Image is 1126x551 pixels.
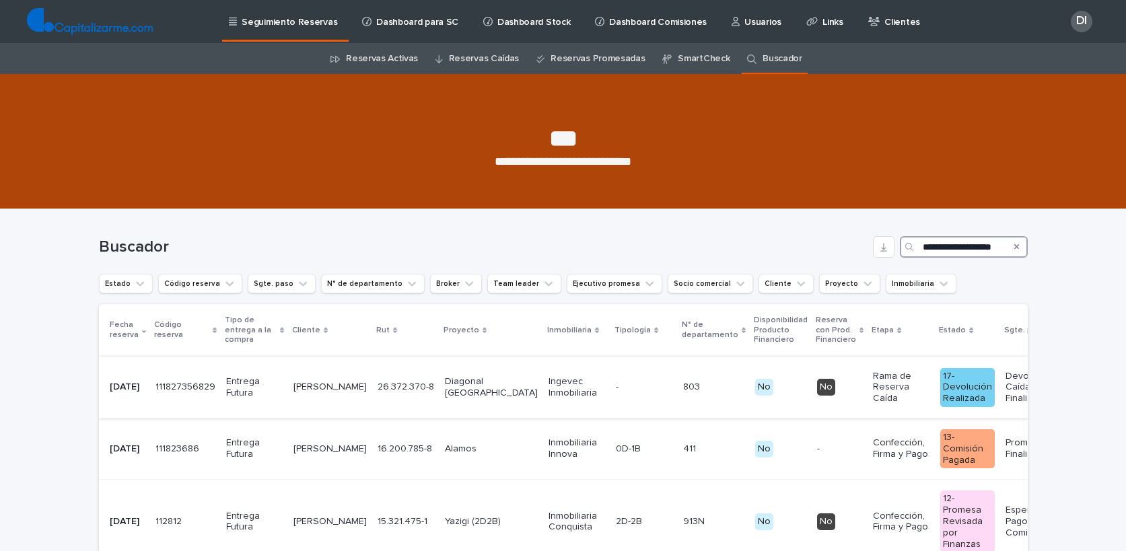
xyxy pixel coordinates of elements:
p: Tipo de entrega a la compra [225,313,277,347]
p: Ingevec Inmobiliaria [549,376,605,399]
button: Broker [430,274,482,293]
div: No [817,513,835,530]
p: Entrega Futura [226,511,283,534]
button: Inmobiliaria [886,274,956,293]
p: Rama de Reserva Caída [873,371,929,404]
button: Estado [99,274,153,293]
p: 112812 [155,513,184,527]
p: - [817,443,862,455]
div: No [755,441,773,457]
p: [PERSON_NAME] [293,443,367,455]
p: Sgte. paso [1004,323,1046,338]
p: Reserva con Prod. Financiero [816,313,856,347]
p: 16.200.785-8 [378,441,435,455]
div: No [755,513,773,530]
p: Promesa Finalizada [1006,437,1062,460]
button: Socio comercial [668,274,753,293]
p: Inmobiliaria Conquista [549,511,605,534]
a: Buscador [763,43,802,75]
p: 913N [683,513,707,527]
p: Inmobiliaria Innova [549,437,605,460]
p: [DATE] [110,381,145,393]
a: Reservas Promesadas [551,43,645,75]
button: Código reserva [158,274,242,293]
h1: Buscador [99,237,868,257]
p: Confección, Firma y Pago [873,437,929,460]
p: 2D-2B [616,513,645,527]
p: Etapa [872,323,894,338]
input: Search [900,236,1028,258]
p: [DATE] [110,516,145,527]
p: Inmobiliaria [547,323,592,338]
p: Fecha reserva [110,318,139,342]
p: [PERSON_NAME] [293,516,367,527]
button: N° de departamento [321,274,425,293]
div: No [817,379,835,396]
p: Devolución Caída Finalizada [1006,371,1062,404]
div: No [755,379,773,396]
p: Proyecto [444,323,479,338]
p: N° de departamento [682,318,738,342]
button: Ejecutivo promesa [567,274,662,293]
p: Entrega Futura [226,437,283,460]
button: Sgte. paso [248,274,316,293]
p: Entrega Futura [226,376,283,399]
p: 411 [683,441,699,455]
p: Cliente [292,323,320,338]
p: - [616,379,621,393]
p: Diagonal [GEOGRAPHIC_DATA] [445,376,538,399]
p: [PERSON_NAME] [293,381,367,393]
p: 111823686 [155,441,202,455]
div: 13-Comisión Pagada [940,429,995,468]
p: Tipología [614,323,651,338]
p: Esperando Pago de Comisión [1006,505,1062,538]
button: Team leader [487,274,561,293]
p: [DATE] [110,443,145,455]
p: Rut [376,323,390,338]
p: Confección, Firma y Pago [873,511,929,534]
p: Disponibilidad Producto Financiero [754,313,808,347]
p: Yazigi (2D2B) [445,516,538,527]
p: 0D-1B [616,441,643,455]
p: 111827356829 [155,379,218,393]
p: 803 [683,379,703,393]
a: SmartCheck [678,43,730,75]
div: DI [1071,11,1092,32]
button: Cliente [759,274,814,293]
a: Reservas Caídas [449,43,519,75]
div: 17-Devolución Realizada [940,368,995,407]
img: TjQlHxlQVOtaKxwbrr5R [27,8,153,35]
p: Alamos [445,443,538,455]
p: Código reserva [154,318,209,342]
button: Proyecto [819,274,880,293]
a: Reservas Activas [346,43,418,75]
p: Estado [939,323,966,338]
p: 15.321.475-1 [378,513,430,527]
p: 26.372.370-8 [378,379,437,393]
